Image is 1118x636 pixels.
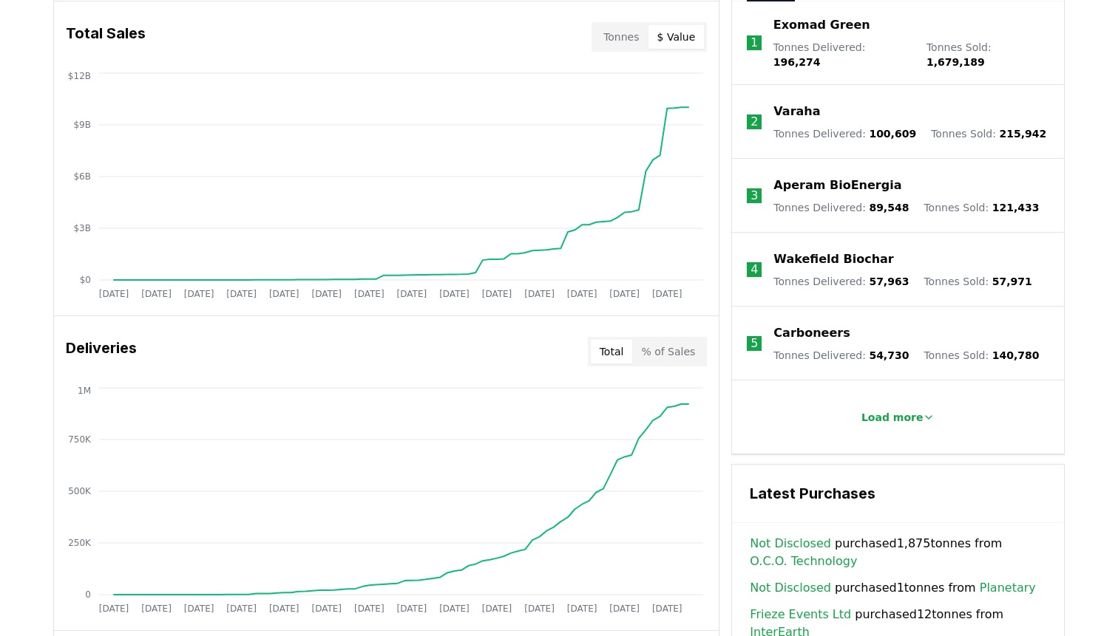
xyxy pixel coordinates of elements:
[68,538,92,548] tspan: 250K
[439,289,470,299] tspan: [DATE]
[773,348,909,363] p: Tonnes Delivered :
[226,603,257,614] tspan: [DATE]
[73,120,91,130] tspan: $9B
[773,274,909,289] p: Tonnes Delivered :
[751,335,758,352] p: 5
[648,25,705,49] button: $ Value
[992,202,1040,213] span: 121,433
[773,324,850,342] a: Carboneers
[226,289,257,299] tspan: [DATE]
[751,261,758,278] p: 4
[80,275,91,285] tspan: $0
[850,403,947,432] button: Load more
[354,603,384,614] tspan: [DATE]
[66,337,137,366] h3: Deliveries
[750,579,831,597] a: Not Disclosed
[773,126,916,141] p: Tonnes Delivered :
[68,71,91,81] tspan: $12B
[773,200,909,215] p: Tonnes Delivered :
[926,40,1049,69] p: Tonnes Sold :
[482,289,512,299] tspan: [DATE]
[751,34,758,52] p: 1
[311,603,342,614] tspan: [DATE]
[632,340,704,363] button: % of Sales
[931,126,1046,141] p: Tonnes Sold :
[311,289,342,299] tspan: [DATE]
[68,434,92,445] tspan: 750K
[750,482,1046,505] h3: Latest Purchases
[869,276,909,287] span: 57,963
[73,223,91,233] tspan: $3B
[992,349,1040,361] span: 140,780
[99,289,129,299] tspan: [DATE]
[397,289,427,299] tspan: [DATE]
[609,603,640,614] tspan: [DATE]
[751,113,758,131] p: 2
[66,22,146,52] h3: Total Sales
[926,56,985,68] span: 1,679,189
[773,103,820,120] a: Varaha
[652,289,682,299] tspan: [DATE]
[354,289,384,299] tspan: [DATE]
[773,16,870,34] a: Exomad Green
[184,603,214,614] tspan: [DATE]
[524,289,555,299] tspan: [DATE]
[85,589,91,600] tspan: 0
[73,171,91,182] tspan: $6B
[773,177,901,194] a: Aperam BioEnergia
[999,128,1046,140] span: 215,942
[924,348,1039,363] p: Tonnes Sold :
[750,579,1035,597] span: purchased 1 tonnes from
[439,603,470,614] tspan: [DATE]
[141,603,172,614] tspan: [DATE]
[99,603,129,614] tspan: [DATE]
[861,410,924,425] p: Load more
[184,289,214,299] tspan: [DATE]
[869,128,916,140] span: 100,609
[750,606,851,623] a: Frieze Events Ltd
[773,40,912,69] p: Tonnes Delivered :
[482,603,512,614] tspan: [DATE]
[869,202,909,213] span: 89,548
[869,349,909,361] span: 54,730
[773,56,821,68] span: 196,274
[652,603,682,614] tspan: [DATE]
[992,276,1032,287] span: 57,971
[269,603,299,614] tspan: [DATE]
[78,386,91,396] tspan: 1M
[750,553,857,570] a: O.C.O. Technology
[609,289,640,299] tspan: [DATE]
[594,25,648,49] button: Tonnes
[750,535,831,553] a: Not Disclosed
[269,289,299,299] tspan: [DATE]
[567,289,597,299] tspan: [DATE]
[773,250,893,268] a: Wakefield Biochar
[567,603,597,614] tspan: [DATE]
[141,289,172,299] tspan: [DATE]
[524,603,555,614] tspan: [DATE]
[591,340,633,363] button: Total
[397,603,427,614] tspan: [DATE]
[750,535,1046,570] span: purchased 1,875 tonnes from
[980,579,1036,597] a: Planetary
[751,187,758,205] p: 3
[68,486,92,496] tspan: 500K
[924,200,1039,215] p: Tonnes Sold :
[924,274,1031,289] p: Tonnes Sold :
